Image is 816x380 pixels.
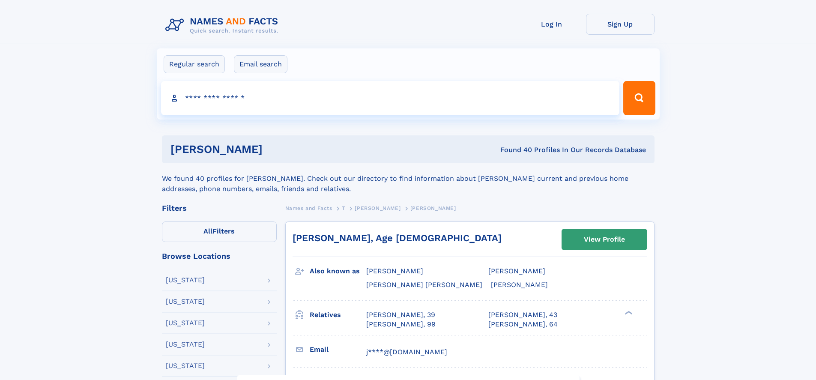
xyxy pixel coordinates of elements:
[366,281,482,289] span: [PERSON_NAME] [PERSON_NAME]
[166,320,205,326] div: [US_STATE]
[342,205,345,211] span: T
[586,14,655,35] a: Sign Up
[162,204,277,212] div: Filters
[562,229,647,250] a: View Profile
[381,145,646,155] div: Found 40 Profiles In Our Records Database
[285,203,332,213] a: Names and Facts
[355,205,401,211] span: [PERSON_NAME]
[164,55,225,73] label: Regular search
[342,203,345,213] a: T
[203,227,212,235] span: All
[310,342,366,357] h3: Email
[170,144,382,155] h1: [PERSON_NAME]
[162,252,277,260] div: Browse Locations
[366,310,435,320] a: [PERSON_NAME], 39
[166,298,205,305] div: [US_STATE]
[162,14,285,37] img: Logo Names and Facts
[517,14,586,35] a: Log In
[584,230,625,249] div: View Profile
[488,320,558,329] a: [PERSON_NAME], 64
[623,81,655,115] button: Search Button
[161,81,620,115] input: search input
[166,362,205,369] div: [US_STATE]
[623,310,633,315] div: ❯
[355,203,401,213] a: [PERSON_NAME]
[162,163,655,194] div: We found 40 profiles for [PERSON_NAME]. Check out our directory to find information about [PERSON...
[166,341,205,348] div: [US_STATE]
[491,281,548,289] span: [PERSON_NAME]
[234,55,287,73] label: Email search
[310,308,366,322] h3: Relatives
[410,205,456,211] span: [PERSON_NAME]
[366,267,423,275] span: [PERSON_NAME]
[488,310,557,320] a: [PERSON_NAME], 43
[293,233,502,243] a: [PERSON_NAME], Age [DEMOGRAPHIC_DATA]
[488,267,545,275] span: [PERSON_NAME]
[366,320,436,329] a: [PERSON_NAME], 99
[310,264,366,278] h3: Also known as
[166,277,205,284] div: [US_STATE]
[162,221,277,242] label: Filters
